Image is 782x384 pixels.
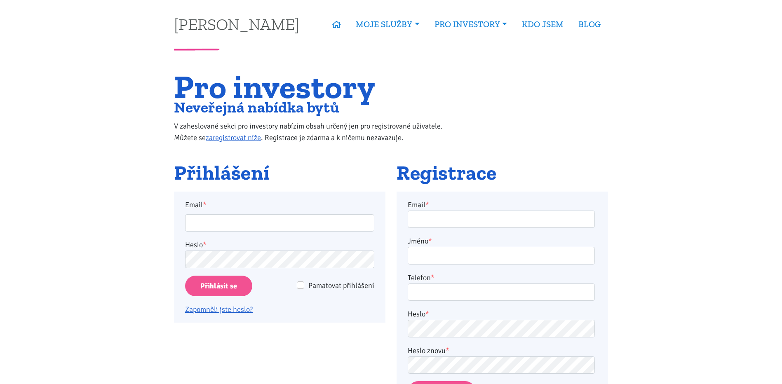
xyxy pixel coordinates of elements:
[185,276,252,297] input: Přihlásit se
[174,16,299,32] a: [PERSON_NAME]
[174,162,385,184] h2: Přihlášení
[185,239,207,251] label: Heslo
[446,346,449,355] abbr: required
[425,200,429,209] abbr: required
[174,101,460,114] h2: Neveřejná nabídka bytů
[397,162,608,184] h2: Registrace
[408,272,434,283] label: Telefon
[408,345,449,356] label: Heslo znovu
[174,120,460,143] p: V zaheslované sekci pro investory nabízím obsah určený jen pro registrované uživatele. Můžete se ...
[428,236,432,246] abbr: required
[185,305,253,314] a: Zapomněli jste heslo?
[425,309,429,318] abbr: required
[514,15,571,34] a: KDO JSEM
[408,235,432,247] label: Jméno
[348,15,427,34] a: MOJE SLUŽBY
[431,273,434,282] abbr: required
[408,308,429,320] label: Heslo
[408,199,429,211] label: Email
[308,281,374,290] span: Pamatovat přihlášení
[571,15,608,34] a: BLOG
[174,73,460,101] h1: Pro investory
[206,133,261,142] a: zaregistrovat níže
[180,199,380,211] label: Email
[427,15,514,34] a: PRO INVESTORY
